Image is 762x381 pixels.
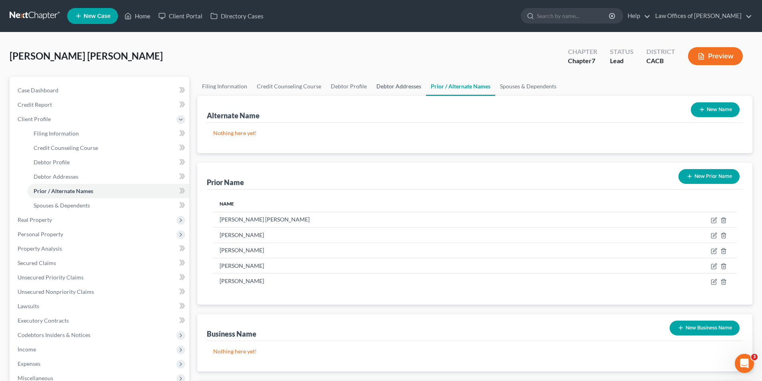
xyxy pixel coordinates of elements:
span: Credit Report [18,101,52,108]
p: Nothing here yet! [213,347,736,355]
span: New Case [84,13,110,19]
a: Help [624,9,650,23]
a: Home [120,9,154,23]
a: Prior / Alternate Names [426,77,495,96]
div: Business Name [207,329,256,339]
span: Debtor Profile [34,159,70,166]
a: Executory Contracts [11,313,189,328]
a: Spouses & Dependents [27,198,189,213]
a: Debtor Profile [326,77,372,96]
span: Real Property [18,216,52,223]
a: Secured Claims [11,256,189,270]
a: Directory Cases [206,9,268,23]
button: New Name [691,102,740,117]
td: [PERSON_NAME] [213,273,612,289]
span: Debtor Addresses [34,173,78,180]
span: Case Dashboard [18,87,58,94]
a: Debtor Addresses [372,77,426,96]
a: Credit Counseling Course [252,77,326,96]
div: Lead [610,56,634,66]
iframe: Intercom live chat [735,354,754,373]
a: Unsecured Priority Claims [11,270,189,285]
a: Debtor Addresses [27,170,189,184]
span: Client Profile [18,116,51,122]
button: New Prior Name [678,169,740,184]
span: 7 [592,57,595,64]
input: Search by name... [537,8,610,23]
span: Personal Property [18,231,63,237]
a: Prior / Alternate Names [27,184,189,198]
a: Credit Counseling Course [27,141,189,155]
span: Codebtors Insiders & Notices [18,331,90,338]
span: Income [18,346,36,353]
div: Status [610,47,634,56]
span: Filing Information [34,130,79,137]
a: Law Offices of [PERSON_NAME] [651,9,752,23]
span: Unsecured Priority Claims [18,274,84,281]
div: CACB [646,56,675,66]
p: Nothing here yet! [213,129,736,137]
span: Secured Claims [18,259,56,266]
span: Expenses [18,360,40,367]
a: Lawsuits [11,299,189,313]
div: Alternate Name [207,111,260,120]
span: Spouses & Dependents [34,202,90,209]
th: Name [213,196,612,212]
a: Credit Report [11,98,189,112]
a: Filing Information [197,77,252,96]
a: Debtor Profile [27,155,189,170]
span: Lawsuits [18,303,39,309]
a: Unsecured Nonpriority Claims [11,285,189,299]
span: [PERSON_NAME] [PERSON_NAME] [10,50,163,62]
a: Property Analysis [11,241,189,256]
a: Spouses & Dependents [495,77,561,96]
span: Property Analysis [18,245,62,252]
a: Filing Information [27,126,189,141]
div: Chapter [568,56,597,66]
a: Case Dashboard [11,83,189,98]
div: District [646,47,675,56]
td: [PERSON_NAME] [213,227,612,243]
span: Prior / Alternate Names [34,188,93,194]
div: Chapter [568,47,597,56]
td: [PERSON_NAME] [PERSON_NAME] [213,212,612,227]
span: Executory Contracts [18,317,69,324]
button: New Business Name [670,321,740,335]
td: [PERSON_NAME] [213,243,612,258]
div: Prior Name [207,178,244,187]
span: 3 [751,354,758,360]
button: Preview [688,47,743,65]
td: [PERSON_NAME] [213,258,612,273]
span: Unsecured Nonpriority Claims [18,288,94,295]
a: Client Portal [154,9,206,23]
span: Credit Counseling Course [34,144,98,151]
